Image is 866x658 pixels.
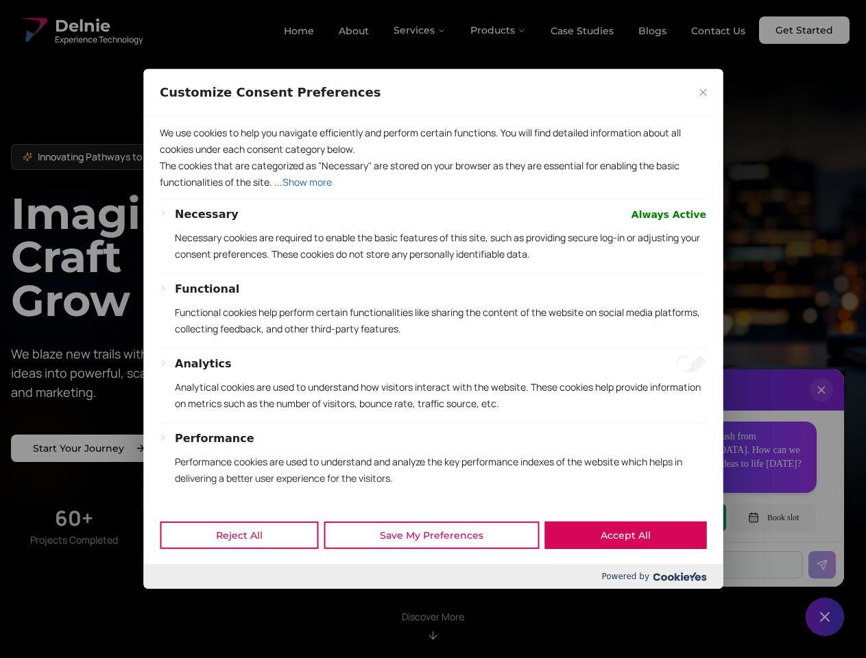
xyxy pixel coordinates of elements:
[175,356,232,372] button: Analytics
[632,206,706,223] span: Always Active
[544,522,706,549] button: Accept All
[160,84,381,101] span: Customize Consent Preferences
[676,356,706,372] input: Enable Analytics
[160,522,318,549] button: Reject All
[175,454,706,487] p: Performance cookies are used to understand and analyze the key performance indexes of the website...
[160,158,706,191] p: The cookies that are categorized as "Necessary" are stored on your browser as they are essential ...
[175,430,254,447] button: Performance
[175,206,239,223] button: Necessary
[653,572,706,581] img: Cookieyes logo
[143,564,723,589] div: Powered by
[282,174,332,191] button: Show more
[175,379,706,412] p: Analytical cookies are used to understand how visitors interact with the website. These cookies h...
[175,304,706,337] p: Functional cookies help perform certain functionalities like sharing the content of the website o...
[324,522,539,549] button: Save My Preferences
[175,230,706,263] p: Necessary cookies are required to enable the basic features of this site, such as providing secur...
[175,281,239,297] button: Functional
[699,89,706,96] img: Close
[160,125,706,158] p: We use cookies to help you navigate efficiently and perform certain functions. You will find deta...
